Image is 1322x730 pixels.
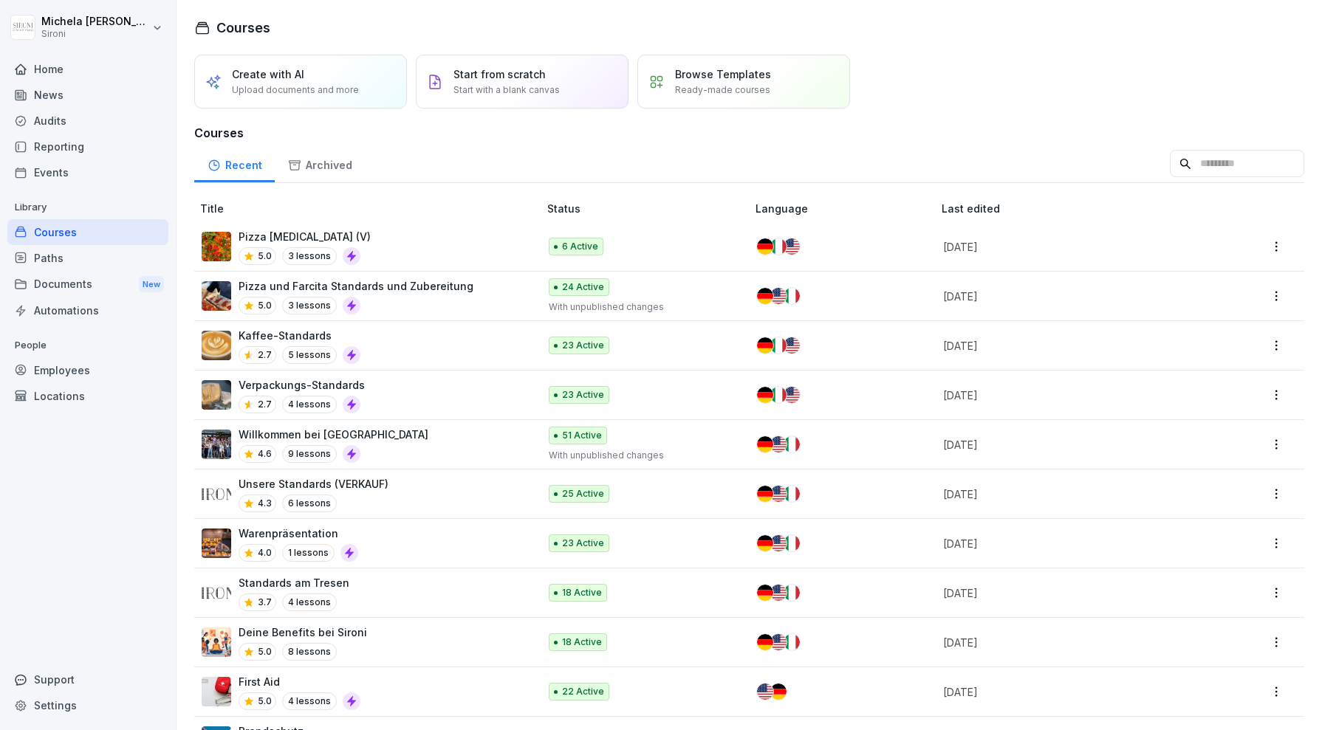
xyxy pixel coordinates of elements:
[194,145,275,182] a: Recent
[7,245,168,271] a: Paths
[41,16,149,28] p: Michela [PERSON_NAME]
[784,238,800,255] img: us.svg
[784,535,800,551] img: it.svg
[562,636,602,649] p: 18 Active
[757,337,773,354] img: de.svg
[770,486,787,502] img: us.svg
[562,240,598,253] p: 6 Active
[258,497,272,510] p: 4.3
[784,634,800,650] img: it.svg
[562,388,604,402] p: 23 Active
[258,546,272,559] p: 4.0
[282,593,337,611] p: 4 lessons
[282,692,337,710] p: 4 lessons
[232,66,304,82] p: Create with AI
[784,585,800,601] img: it.svg
[943,437,1194,452] p: [DATE]
[7,82,168,108] a: News
[202,380,231,410] img: fasetpntm7x32yk9zlbwihav.png
[258,596,272,609] p: 3.7
[942,201,1212,216] p: Last edited
[549,300,733,314] p: With unpublished changes
[757,585,773,601] img: de.svg
[239,476,388,492] p: Unsere Standards (VERKAUF)
[282,247,337,265] p: 3 lessons
[7,383,168,409] a: Locations
[756,201,935,216] p: Language
[202,677,231,706] img: ovcsqbf2ewum2utvc3o527vw.png
[757,238,773,255] img: de.svg
[216,18,270,38] h1: Courses
[784,486,800,502] img: it.svg
[258,348,272,362] p: 2.7
[7,219,168,245] a: Courses
[7,297,168,323] a: Automations
[784,288,800,304] img: it.svg
[943,486,1194,502] p: [DATE]
[258,299,272,312] p: 5.0
[770,436,787,452] img: us.svg
[943,289,1194,304] p: [DATE]
[453,83,560,97] p: Start with a blank canvas
[7,271,168,298] div: Documents
[282,643,337,661] p: 8 lessons
[943,536,1194,551] p: [DATE]
[770,683,787,700] img: de.svg
[757,683,773,700] img: us.svg
[194,124,1304,142] h3: Courses
[239,229,371,244] p: Pizza [MEDICAL_DATA] (V)
[784,387,800,403] img: us.svg
[943,338,1194,354] p: [DATE]
[200,201,541,216] p: Title
[239,674,360,689] p: First Aid
[282,544,335,562] p: 1 lessons
[282,495,337,512] p: 6 lessons
[7,271,168,298] a: DocumentsNew
[202,578,231,607] img: lqv555mlp0nk8rvfp4y70ul5.png
[7,56,168,82] a: Home
[202,627,231,657] img: qv31ye6da0ab8wtu5n9xmwyd.png
[7,196,168,219] p: Library
[562,487,604,500] p: 25 Active
[562,586,602,599] p: 18 Active
[202,479,231,509] img: lqv555mlp0nk8rvfp4y70ul5.png
[770,288,787,304] img: us.svg
[258,249,272,263] p: 5.0
[7,159,168,185] a: Events
[943,585,1194,601] p: [DATE]
[232,83,359,97] p: Upload documents and more
[258,645,272,658] p: 5.0
[757,535,773,551] img: de.svg
[258,447,272,461] p: 4.6
[275,145,365,182] a: Archived
[547,201,750,216] p: Status
[7,692,168,718] a: Settings
[202,430,231,459] img: xmkdnyjyz2x3qdpcryl1xaw9.png
[202,331,231,360] img: km4heinxktm3m47uv6i6dr0s.png
[239,427,428,442] p: Willkommen bei [GEOGRAPHIC_DATA]
[562,280,604,294] p: 24 Active
[282,396,337,413] p: 4 lessons
[770,535,787,551] img: us.svg
[757,288,773,304] img: de.svg
[139,276,164,293] div: New
[943,684,1194,700] p: [DATE]
[7,357,168,383] div: Employees
[453,66,546,82] p: Start from scratch
[943,635,1194,650] p: [DATE]
[282,297,337,314] p: 3 lessons
[282,445,337,463] p: 9 lessons
[202,528,231,558] img: s9szdvbzmher50hzynduxgud.png
[239,328,360,343] p: Kaffee-Standards
[562,429,602,442] p: 51 Active
[784,337,800,354] img: us.svg
[258,398,272,411] p: 2.7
